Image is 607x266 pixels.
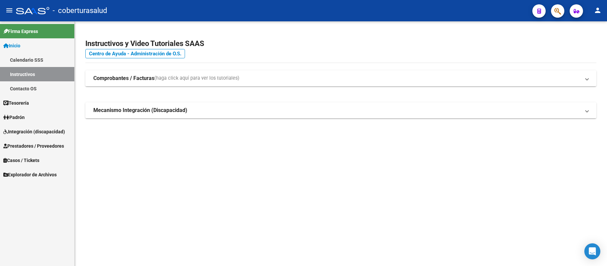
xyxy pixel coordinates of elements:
mat-expansion-panel-header: Mecanismo Integración (Discapacidad) [85,102,596,118]
span: Padrón [3,114,25,121]
span: Tesorería [3,99,29,107]
strong: Comprobantes / Facturas [93,75,154,82]
span: - coberturasalud [53,3,107,18]
span: Explorador de Archivos [3,171,57,178]
mat-icon: person [594,6,602,14]
mat-expansion-panel-header: Comprobantes / Facturas(haga click aquí para ver los tutoriales) [85,70,596,86]
span: Firma Express [3,28,38,35]
span: Casos / Tickets [3,157,39,164]
span: Prestadores / Proveedores [3,142,64,150]
a: Centro de Ayuda - Administración de O.S. [85,49,185,58]
div: Open Intercom Messenger [584,243,600,259]
strong: Mecanismo Integración (Discapacidad) [93,107,187,114]
mat-icon: menu [5,6,13,14]
span: (haga click aquí para ver los tutoriales) [154,75,239,82]
h2: Instructivos y Video Tutoriales SAAS [85,37,596,50]
span: Integración (discapacidad) [3,128,65,135]
span: Inicio [3,42,20,49]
